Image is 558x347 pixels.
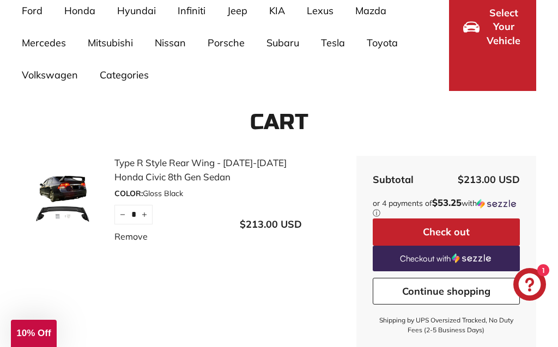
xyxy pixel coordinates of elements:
[510,268,549,303] inbox-online-store-chat: Shopify online store chat
[373,315,520,335] small: Shipping by UPS Oversized Tracked, No Duty Fees (2-5 Business Days)
[373,198,520,218] div: or 4 payments of$53.25withSezzle Click to learn more about Sezzle
[89,59,160,91] a: Categories
[136,205,153,224] button: Increase item quantity by one
[22,172,104,227] img: Type R Style Rear Wing - 2006-2011 Honda Civic 8th Gen Sedan
[22,110,536,134] h1: Cart
[356,27,409,59] a: Toyota
[310,27,356,59] a: Tesla
[373,278,520,305] a: Continue shopping
[240,218,302,230] span: $213.00 USD
[114,205,131,224] button: Reduce item quantity by one
[432,197,462,208] span: $53.25
[452,253,491,263] img: Sezzle
[11,27,77,59] a: Mercedes
[373,218,520,246] button: Check out
[11,59,89,91] a: Volkswagen
[373,172,414,187] div: Subtotal
[256,27,310,59] a: Subaru
[373,246,520,271] a: Checkout with
[485,6,522,48] span: Select Your Vehicle
[197,27,256,59] a: Porsche
[77,27,144,59] a: Mitsubishi
[144,27,197,59] a: Nissan
[458,173,520,186] span: $213.00 USD
[114,230,148,243] a: Remove
[114,188,143,198] span: COLOR:
[114,188,302,199] div: Gloss Black
[16,328,51,338] span: 10% Off
[114,156,302,184] a: Type R Style Rear Wing - [DATE]-[DATE] Honda Civic 8th Gen Sedan
[477,199,516,209] img: Sezzle
[11,320,57,347] div: 10% Off
[373,198,520,218] div: or 4 payments of with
